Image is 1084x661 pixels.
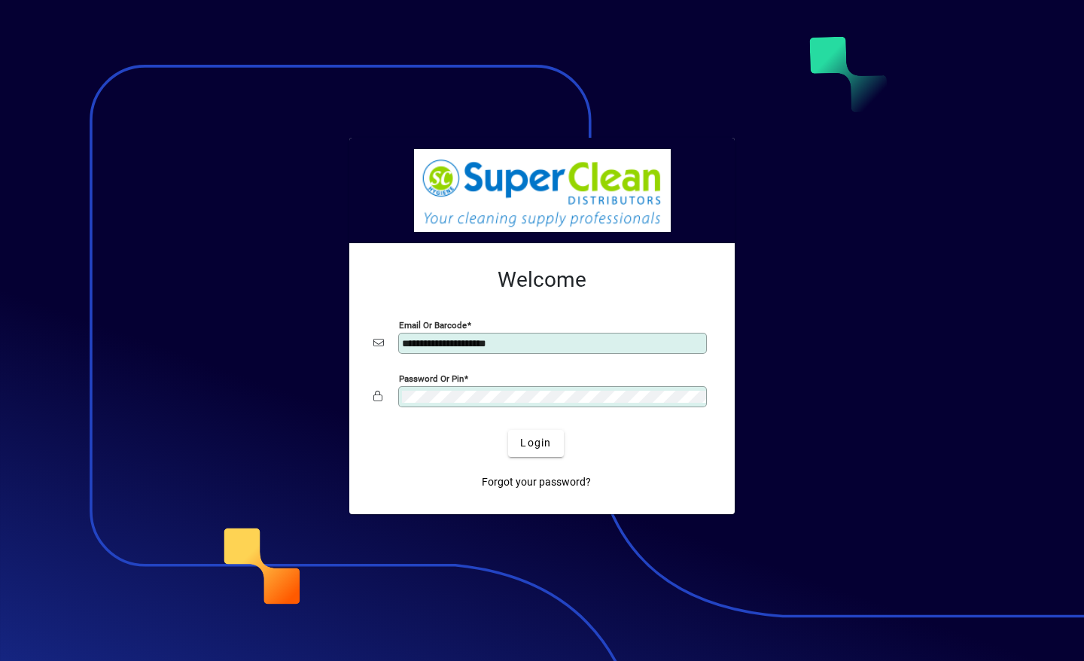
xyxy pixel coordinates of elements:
span: Forgot your password? [482,474,591,490]
span: Login [520,435,551,451]
mat-label: Password or Pin [399,373,464,383]
a: Forgot your password? [476,469,597,496]
mat-label: Email or Barcode [399,319,467,330]
button: Login [508,430,563,457]
h2: Welcome [373,267,711,293]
